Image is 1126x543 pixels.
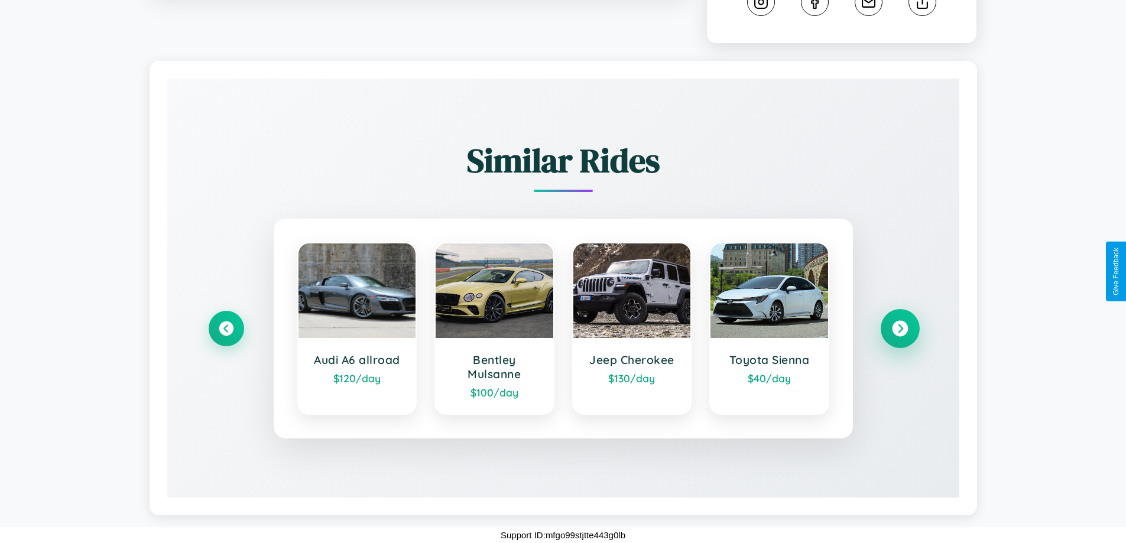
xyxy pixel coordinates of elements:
[709,242,829,415] a: Toyota Sienna$40/day
[434,242,554,415] a: Bentley Mulsanne$100/day
[722,372,816,385] div: $ 40 /day
[572,242,692,415] a: Jeep Cherokee$130/day
[209,138,918,183] h2: Similar Rides
[297,242,417,415] a: Audi A6 allroad$120/day
[1112,248,1120,295] div: Give Feedback
[585,372,679,385] div: $ 130 /day
[310,353,404,367] h3: Audi A6 allroad
[310,372,404,385] div: $ 120 /day
[447,386,541,399] div: $ 100 /day
[447,353,541,381] h3: Bentley Mulsanne
[585,353,679,367] h3: Jeep Cherokee
[722,353,816,367] h3: Toyota Sienna
[501,527,625,543] p: Support ID: mfgo99stjtte443g0lb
